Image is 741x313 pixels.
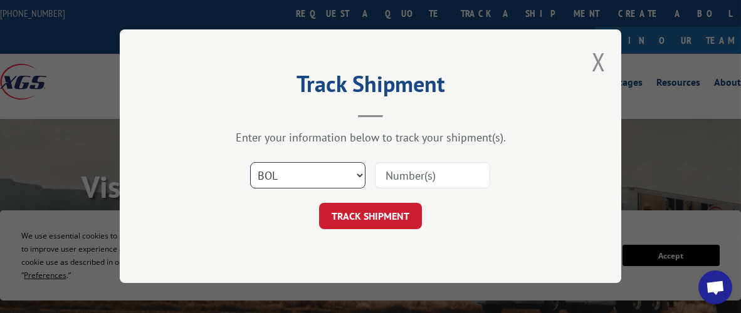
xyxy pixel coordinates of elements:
[698,270,732,304] div: Open chat
[182,75,559,99] h2: Track Shipment
[319,203,422,230] button: TRACK SHIPMENT
[375,163,490,189] input: Number(s)
[592,45,606,78] button: Close modal
[182,131,559,145] div: Enter your information below to track your shipment(s).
